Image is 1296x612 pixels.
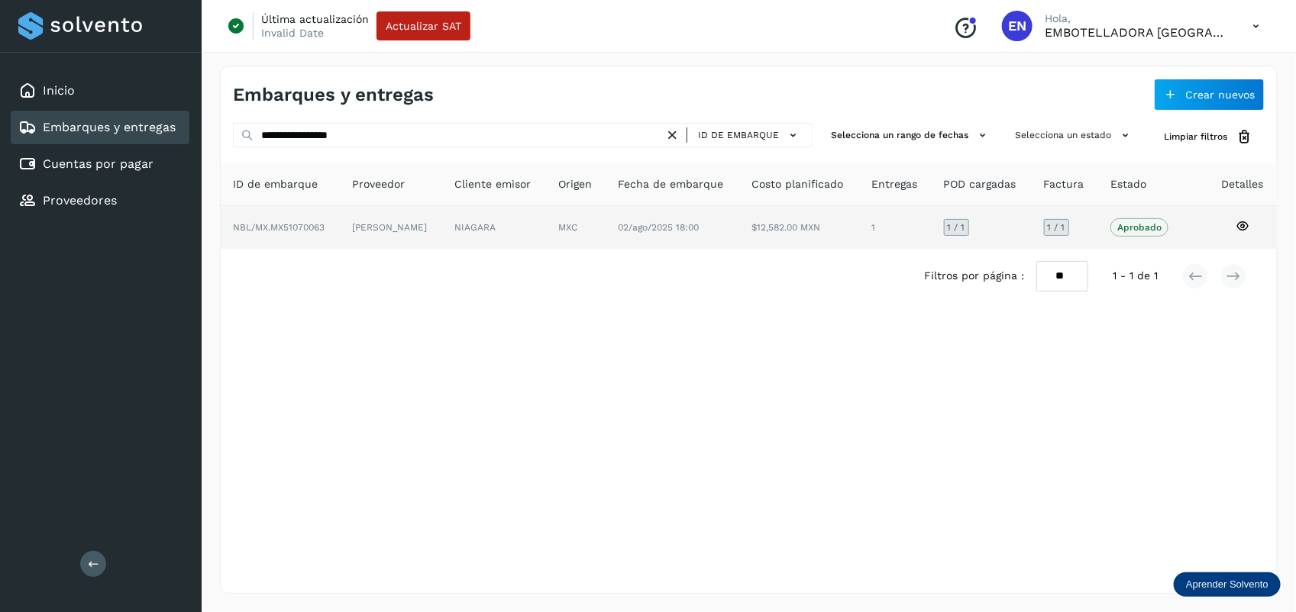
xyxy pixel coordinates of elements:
button: Actualizar SAT [377,11,470,40]
a: Embarques y entregas [43,120,176,134]
td: $12,582.00 MXN [740,206,860,249]
div: Inicio [11,74,189,108]
td: 1 [859,206,932,249]
span: Cliente emisor [454,176,531,192]
span: Crear nuevos [1185,89,1255,100]
div: Aprender Solvento [1174,572,1281,597]
p: Última actualización [261,12,369,26]
td: NIAGARA [442,206,546,249]
span: Origen [558,176,592,192]
a: Cuentas por pagar [43,156,154,171]
span: 02/ago/2025 18:00 [619,222,700,233]
p: Hola, [1045,12,1228,25]
span: Detalles [1222,176,1264,192]
span: Limpiar filtros [1164,130,1227,143]
span: Factura [1044,176,1084,192]
span: Proveedor [353,176,406,192]
span: Filtros por página : [924,268,1024,284]
td: MXC [546,206,606,249]
span: Actualizar SAT [386,21,461,31]
span: 1 - 1 de 1 [1113,268,1158,284]
span: 1 / 1 [948,223,965,232]
a: Inicio [43,83,75,98]
p: Aprobado [1117,222,1162,233]
p: Invalid Date [261,26,324,40]
div: Cuentas por pagar [11,147,189,181]
button: ID de embarque [693,124,806,147]
span: ID de embarque [233,176,318,192]
td: [PERSON_NAME] [341,206,443,249]
span: POD cargadas [944,176,1016,192]
h4: Embarques y entregas [233,84,434,106]
span: Costo planificado [752,176,844,192]
div: Embarques y entregas [11,111,189,144]
span: Fecha de embarque [619,176,724,192]
p: Aprender Solvento [1186,578,1269,591]
button: Crear nuevos [1154,79,1265,111]
span: ID de embarque [698,128,779,142]
div: Proveedores [11,184,189,217]
span: NBL/MX.MX51070063 [233,222,325,233]
button: Selecciona un estado [1009,123,1139,148]
a: Proveedores [43,193,117,208]
span: Estado [1110,176,1146,192]
button: Selecciona un rango de fechas [825,123,997,148]
span: Entregas [871,176,917,192]
span: 1 / 1 [1048,223,1065,232]
button: Limpiar filtros [1152,123,1265,151]
p: EMBOTELLADORA NIAGARA DE MEXICO [1045,25,1228,40]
